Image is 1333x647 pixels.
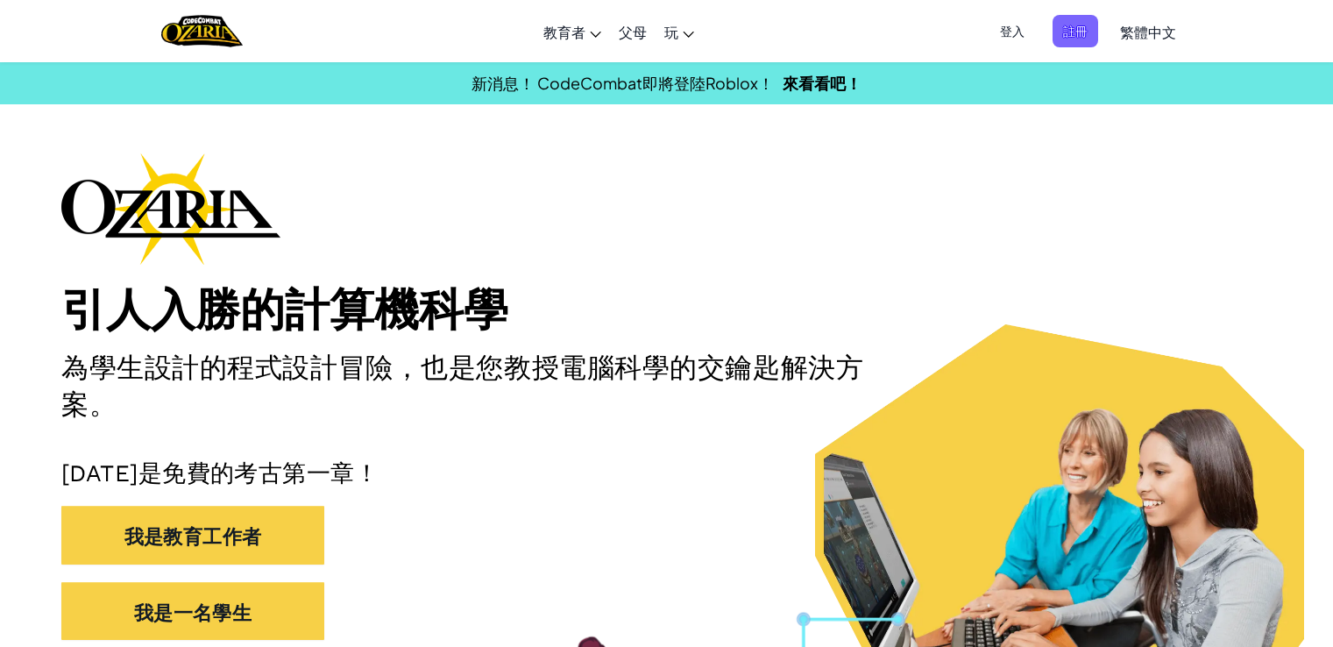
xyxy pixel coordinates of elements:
font: [DATE]是免費的考古第一章！ [61,459,379,487]
font: 登入 [1000,23,1025,39]
font: 註冊 [1063,23,1088,39]
img: 家 [161,13,243,49]
font: 我是一名學生 [134,600,252,624]
font: 父母 [619,23,647,41]
a: 來看看吧！ [783,73,861,93]
button: 登入 [989,15,1035,47]
font: 新消息！ CodeCombat即將登陸Roblox！ [472,73,774,93]
a: CodeCombat 標誌的 Ozaria [161,13,243,49]
font: 教育者 [543,23,585,41]
font: 引人入勝的計算機科學 [61,283,508,336]
img: Ozaria品牌標識 [61,153,280,265]
font: 玩 [664,23,678,41]
a: 玩 [656,8,703,55]
button: 我是教育工作者 [61,506,324,565]
button: 我是一名學生 [61,582,324,641]
a: 父母 [610,8,656,55]
font: 我是教育工作者 [124,523,262,548]
font: 為學生設計的程式設計冒險，也是您教授電腦科學的交鑰匙解決方案。 [61,352,863,421]
a: 繁體中文 [1111,8,1185,55]
a: 教育者 [535,8,610,55]
font: 繁體中文 [1120,23,1176,41]
button: 註冊 [1053,15,1098,47]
